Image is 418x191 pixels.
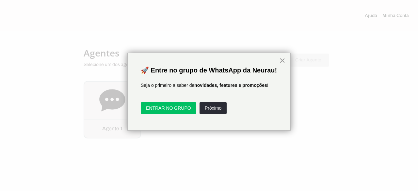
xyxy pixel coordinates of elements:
[194,83,268,88] strong: novidades, features e promoções!
[141,66,277,74] p: 🚀 Entre no grupo de WhatsApp da Neurau!
[141,102,196,114] button: ENTRAR NO GRUPO
[141,83,194,88] span: Seja o primeiro a saber de
[200,102,227,114] button: Próximo
[279,55,285,66] button: Close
